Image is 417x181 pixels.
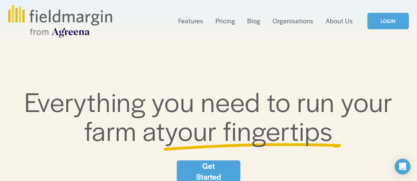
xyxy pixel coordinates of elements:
a: LOGIN [367,13,409,30]
span: Features [178,16,203,26]
a: folder dropdown [178,16,203,26]
img: fieldmargin.com [8,5,112,37]
a: Blog [247,16,260,26]
a: Pricing [215,16,235,26]
span: your fingertips [165,111,333,149]
div: Open Intercom Messenger [395,159,410,174]
span: Everything you need to run your farm at [24,82,399,148]
a: About Us [326,16,353,26]
a: Organisations [273,16,313,26]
